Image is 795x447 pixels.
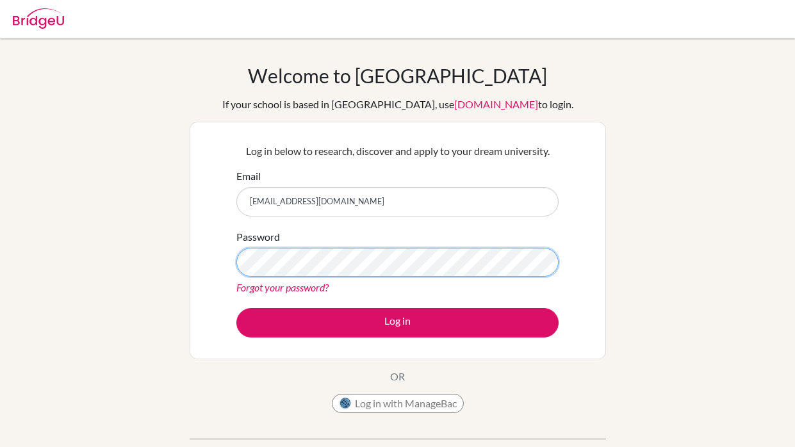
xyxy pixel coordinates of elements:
img: Bridge-U [13,8,64,29]
label: Email [236,168,261,184]
h1: Welcome to [GEOGRAPHIC_DATA] [248,64,547,87]
p: Log in below to research, discover and apply to your dream university. [236,143,559,159]
button: Log in with ManageBac [332,394,464,413]
label: Password [236,229,280,245]
a: Forgot your password? [236,281,329,293]
p: OR [390,369,405,384]
div: If your school is based in [GEOGRAPHIC_DATA], use to login. [222,97,573,112]
a: [DOMAIN_NAME] [454,98,538,110]
button: Log in [236,308,559,337]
